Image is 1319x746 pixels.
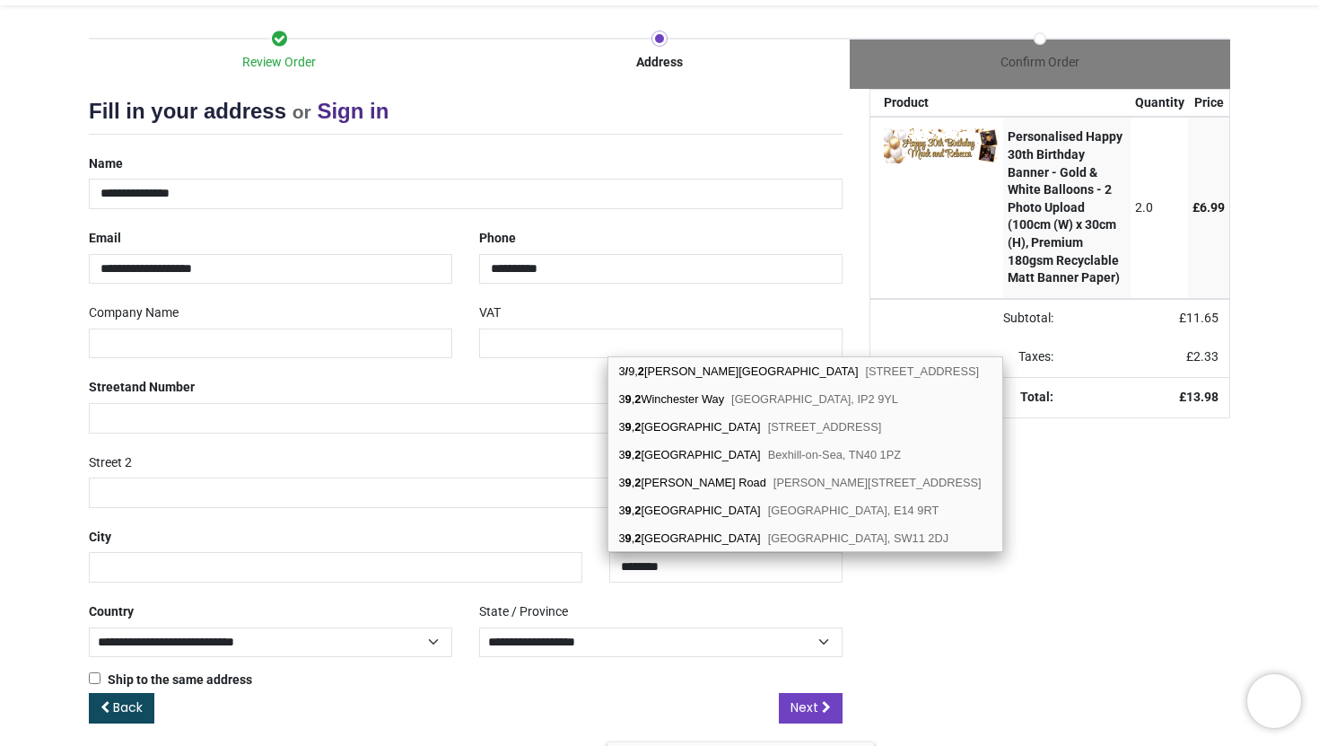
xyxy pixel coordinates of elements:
[870,338,1064,377] td: Taxes:
[634,392,641,406] b: 2
[634,504,641,517] b: 2
[89,672,100,684] input: Ship to the same address
[608,357,1001,385] div: 3 9, [PERSON_NAME][GEOGRAPHIC_DATA]
[89,224,121,254] label: Email
[850,54,1230,72] div: Confirm Order
[634,476,641,489] b: 2
[608,524,1001,551] div: 3 , [GEOGRAPHIC_DATA]
[768,531,948,545] span: [GEOGRAPHIC_DATA], SW11 2DJ
[638,364,644,378] b: 2
[89,54,469,72] div: Review Order
[1188,90,1229,117] th: Price
[768,504,939,517] span: [GEOGRAPHIC_DATA], E14 9RT
[479,597,568,628] label: State / Province
[1192,200,1225,215] span: £
[469,54,850,72] div: Address
[479,224,516,254] label: Phone
[317,99,389,123] a: Sign in
[479,298,501,329] label: VAT
[625,392,632,406] b: 9
[89,448,132,478] label: Street 2
[608,413,1001,441] div: 3 , [GEOGRAPHIC_DATA]
[634,448,641,461] b: 2
[773,476,982,489] span: [PERSON_NAME][STREET_ADDRESS]
[1008,129,1122,285] strong: Personalised Happy 30th Birthday Banner - Gold & White Balloons - 2 Photo Upload (100cm (W) x 30c...
[625,364,629,378] b: /
[89,693,154,724] a: Back
[1131,90,1189,117] th: Quantity
[1186,390,1219,404] span: 13.98
[731,392,898,406] span: [GEOGRAPHIC_DATA], IP2 9YL
[89,522,111,553] label: City
[89,149,123,180] label: Name
[1020,390,1053,404] strong: Total:
[608,441,1001,469] div: 3 , [GEOGRAPHIC_DATA]
[634,420,641,434] b: 2
[125,380,195,394] span: and Number
[1186,311,1219,325] span: 11.65
[1193,349,1219,364] span: 2.33
[884,128,999,162] img: INJnAAAABklEQVQDAEsGJHvIxYHyAAAAAElFTkSuQmCC
[89,373,195,403] label: Street
[634,531,641,545] b: 2
[1200,200,1225,215] span: 6.99
[791,698,818,716] span: Next
[865,364,979,378] span: [STREET_ADDRESS]
[608,385,1001,413] div: 3 , Winchester Way
[608,496,1001,524] div: 3 , [GEOGRAPHIC_DATA]
[779,693,843,724] a: Next
[625,420,632,434] b: 9
[113,698,143,716] span: Back
[625,448,632,461] b: 9
[608,469,1001,496] div: 3 , [PERSON_NAME] Road
[625,504,632,517] b: 9
[89,99,286,123] span: Fill in your address
[625,531,632,545] b: 9
[89,298,179,329] label: Company Name
[1247,674,1301,728] iframe: Brevo live chat
[768,420,882,434] span: [STREET_ADDRESS]
[870,299,1064,338] td: Subtotal:
[870,90,1003,117] th: Product
[768,448,901,461] span: Bexhill-on-Sea, TN40 1PZ
[293,101,311,122] small: or
[608,357,1001,552] div: address list
[1186,349,1219,364] span: £
[1179,311,1219,325] span: £
[1179,390,1219,404] strong: £
[89,671,252,689] label: Ship to the same address
[625,476,632,489] b: 9
[89,597,134,628] label: Country
[1135,199,1184,217] div: 2.0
